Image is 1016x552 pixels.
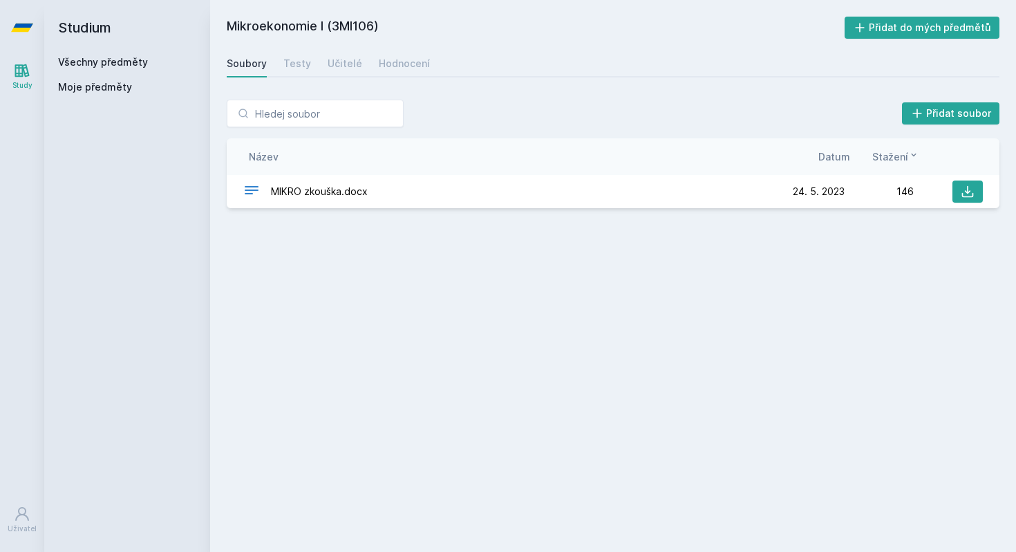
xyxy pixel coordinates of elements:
span: MIKRO zkouška.docx [271,185,368,199]
button: Datum [818,149,850,164]
span: 24. 5. 2023 [793,185,845,199]
button: Přidat soubor [902,102,1000,125]
div: DOCX [243,182,260,202]
div: Hodnocení [379,57,430,71]
a: Study [3,55,41,98]
div: Učitelé [328,57,362,71]
a: Soubory [227,50,267,77]
div: Soubory [227,57,267,71]
a: Uživatel [3,499,41,541]
input: Hledej soubor [227,100,404,127]
span: Stažení [872,149,908,164]
div: Study [12,80,32,91]
button: Přidat do mých předmětů [845,17,1000,39]
a: Všechny předměty [58,56,148,68]
button: Stažení [872,149,919,164]
a: Hodnocení [379,50,430,77]
div: Testy [283,57,311,71]
a: Testy [283,50,311,77]
a: Učitelé [328,50,362,77]
span: Moje předměty [58,80,132,94]
button: Název [249,149,279,164]
div: Uživatel [8,524,37,534]
h2: Mikroekonomie I (3MI106) [227,17,845,39]
div: 146 [845,185,914,199]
